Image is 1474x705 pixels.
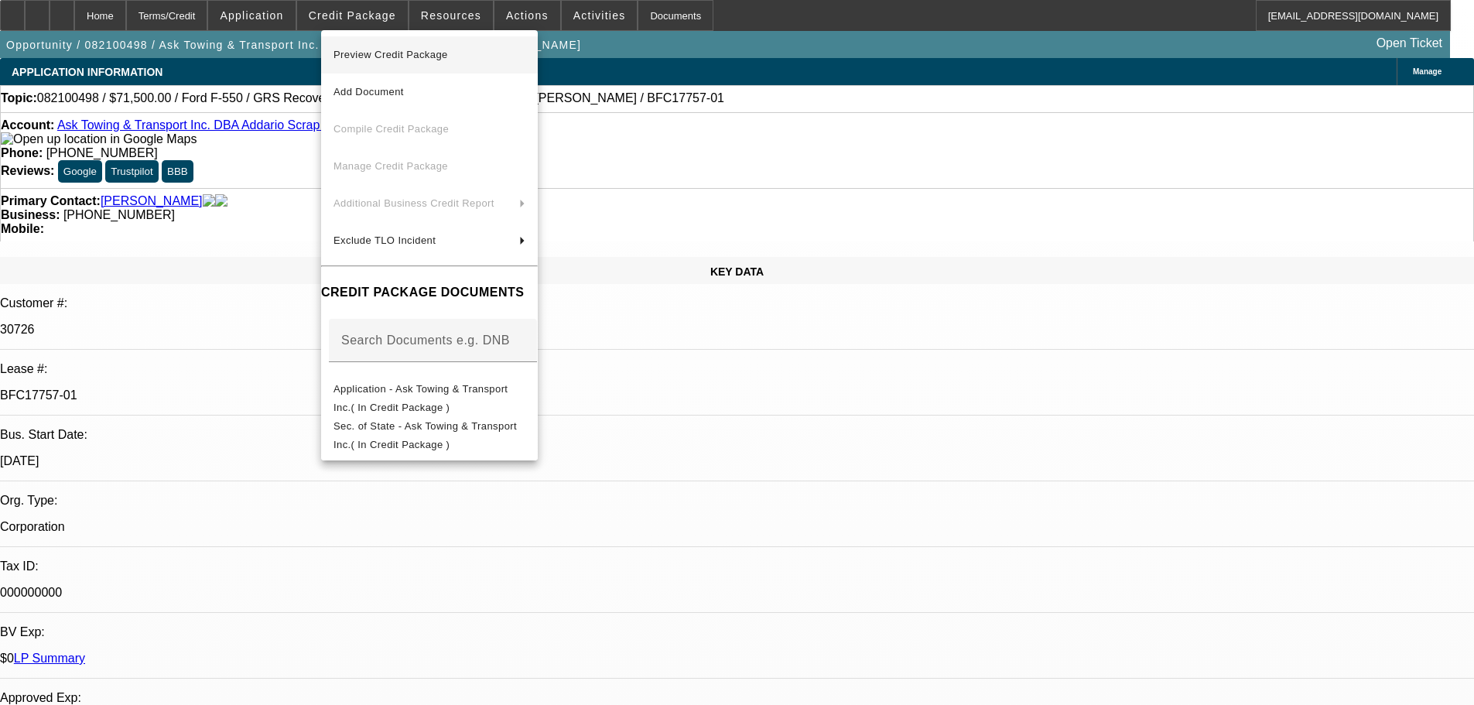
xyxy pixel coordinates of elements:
[333,420,517,450] span: Sec. of State - Ask Towing & Transport Inc.( In Credit Package )
[341,334,510,347] mat-label: Search Documents e.g. DNB
[333,49,448,60] span: Preview Credit Package
[321,283,538,302] h4: CREDIT PACKAGE DOCUMENTS
[333,383,508,413] span: Application - Ask Towing & Transport Inc.( In Credit Package )
[333,86,404,98] span: Add Document
[321,380,538,417] button: Application - Ask Towing & Transport Inc.( In Credit Package )
[333,234,436,246] span: Exclude TLO Incident
[321,417,538,454] button: Sec. of State - Ask Towing & Transport Inc.( In Credit Package )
